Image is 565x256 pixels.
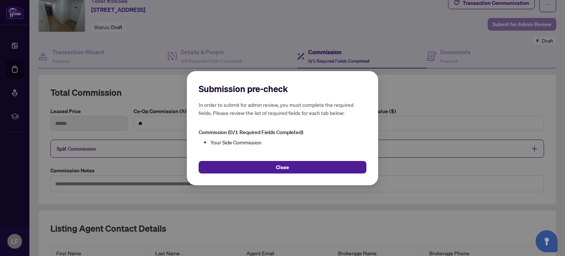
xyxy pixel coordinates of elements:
[199,101,366,117] h5: In order to submit for admin review, you must complete the required fields. Please review the lis...
[199,129,303,136] span: Commission (0/1 Required Fields Completed)
[536,230,558,252] button: Open asap
[210,138,366,146] li: Your Side Commission
[276,161,289,173] span: Close
[199,83,366,95] h2: Submission pre-check
[199,161,366,173] button: Close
